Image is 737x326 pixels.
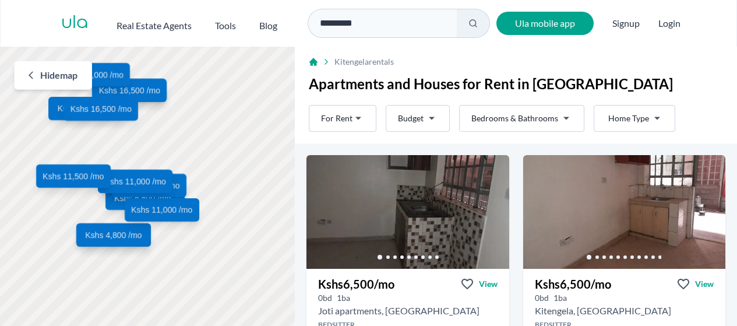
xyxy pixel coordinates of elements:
a: Kshs 11,500 /mo [36,164,111,187]
h5: 1 bathrooms [337,292,350,304]
span: Kitengela rentals [334,56,394,68]
span: Kshs 4,800 /mo [85,229,142,241]
a: Kshs 11,000 /mo [112,174,186,197]
img: Bedsitter for rent - Kshs 6,500/mo - in Kitengela around Joti apartments, Kitengela, Kenya, Kajia... [306,155,509,269]
button: Login [658,16,680,30]
h5: 0 bedrooms [535,292,549,304]
a: Kshs 16,500 /mo [92,78,167,101]
button: For Rent [309,105,376,132]
span: Kshs 16,500 /mo [99,84,160,96]
img: Bedsitter for rent - Kshs 6,500/mo - in Kitengela Nana Apartments, Kitengela, Kenya, Kajiado Coun... [523,155,726,269]
a: Kshs 4,800 /mo [76,223,151,247]
a: Ula mobile app [496,12,594,35]
a: Kshs 17,000 /mo [55,62,130,86]
span: Signup [612,12,640,35]
span: Kshs 6,500 /mo [114,192,171,204]
span: View [479,278,498,290]
h2: Real Estate Agents [117,19,192,33]
h3: Kshs 6,500 /mo [318,276,394,292]
h3: Kshs 6,500 /mo [535,276,611,292]
a: Kshs 11,000 /mo [125,198,199,221]
nav: Main [117,14,301,33]
button: Home Type [594,105,675,132]
span: Kshs 16,500 /mo [70,103,132,115]
span: Kshs 7,000 /mo [58,103,114,114]
button: Bedrooms & Bathrooms [459,105,584,132]
a: Kshs 7,000 /mo [48,97,123,120]
h1: Apartments and Houses for Rent in [GEOGRAPHIC_DATA] [309,75,723,93]
span: For Rent [321,113,352,124]
h2: Blog [259,19,277,33]
h5: 0 bedrooms [318,292,332,304]
span: Budget [398,113,424,124]
h5: 1 bathrooms [553,292,567,304]
a: Kshs 6,500 /mo [105,187,180,210]
h2: Bedsitter for rent in Kitengela - Kshs 6,500/mo -Nana Apartments, Kitengela, Kenya, Kajiado Count... [535,304,671,318]
span: Home Type [608,113,649,124]
button: Budget [386,105,450,132]
a: Kshs 16,500 /mo [64,97,138,121]
button: Tools [215,14,236,33]
button: Real Estate Agents [117,14,192,33]
span: Kshs 11,500 /mo [43,170,104,181]
a: Kshs 11,000 /mo [98,170,172,193]
span: View [695,278,714,290]
h2: Bedsitter for rent in Kitengela - Kshs 6,500/mo -Joti apartments, Kitengela, Kenya, Kajiado Count... [318,304,479,318]
a: Blog [259,14,277,33]
span: Kshs 11,000 /mo [105,176,166,187]
span: Kshs 17,000 /mo [62,68,124,80]
span: Hide map [40,68,77,82]
h2: Tools [215,19,236,33]
a: ula [61,13,89,34]
span: Kshs 11,000 /mo [131,204,192,215]
span: Bedrooms & Bathrooms [471,113,558,124]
